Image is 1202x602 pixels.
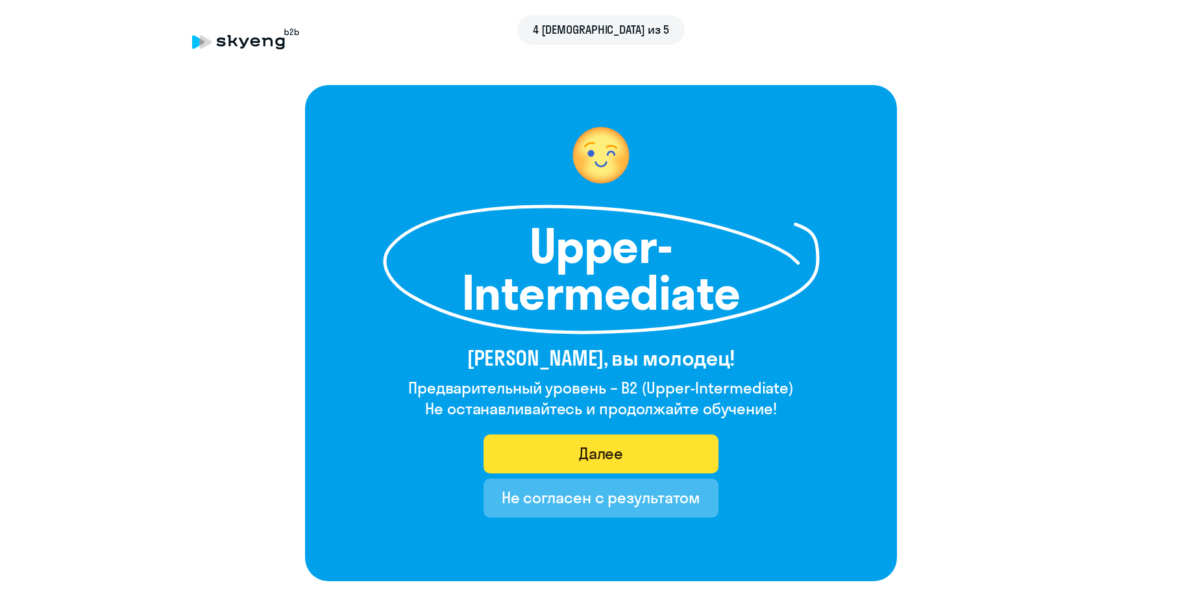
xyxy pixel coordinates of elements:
[408,345,794,371] h3: [PERSON_NAME], вы молодец!
[533,21,669,38] span: 4 [DEMOGRAPHIC_DATA] из 5
[484,479,719,518] button: Не согласен с результатом
[408,377,794,398] h4: Предварительный уровень – B2 (Upper-Intermediate)
[562,116,640,194] img: level
[452,223,750,316] h1: Upper-Intermediate
[579,443,624,464] div: Далее
[408,398,794,419] h4: Не останавливайтесь и продолжайте обучение!
[484,434,719,473] button: Далее
[502,487,701,508] div: Не согласен с результатом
